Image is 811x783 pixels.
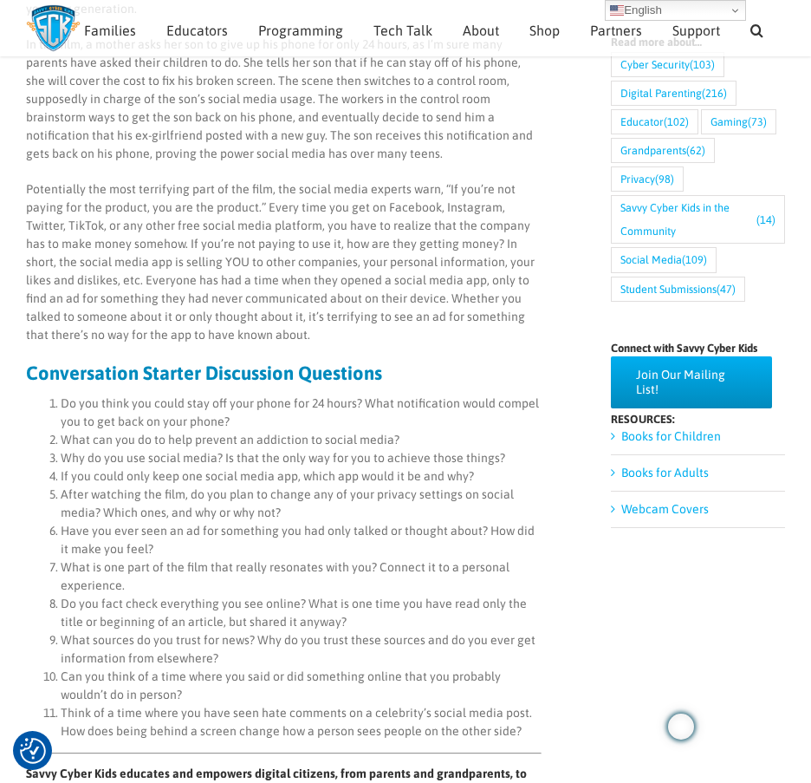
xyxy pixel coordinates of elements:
span: (109) [682,248,707,271]
a: Savvy Cyber Kids in the Community (14 items) [611,195,785,244]
li: If you could only keep one social media app, which app would it be and why? [61,467,542,486]
span: (103) [690,53,715,76]
a: Cyber Security (103 items) [611,52,724,77]
span: (98) [655,167,674,191]
p: In the film, a mother asks her son to give up his phone for only 24 hours, as I’m sure many paren... [26,36,542,163]
li: Do you think you could stay off your phone for 24 hours? What notification would compel you to ge... [61,395,542,431]
li: Why do you use social media? Is that the only way for you to achieve those things? [61,449,542,467]
li: After watching the film, do you plan to change any of your privacy settings on social media? Whic... [61,486,542,522]
li: What can you do to help prevent an addiction to social media? [61,431,542,449]
p: Potentially the most terrifying part of the film, the social media experts warn, “If you’re not p... [26,180,542,344]
h4: Connect with Savvy Cyber Kids [611,343,785,354]
a: Gaming (73 items) [701,109,776,134]
a: Student Submissions (47 items) [611,277,745,302]
button: Consent Preferences [20,738,46,764]
span: (102) [664,110,689,134]
span: Partners [590,23,642,37]
a: Books for Children [621,429,721,443]
span: Shop [529,23,560,37]
span: (47) [717,277,736,301]
a: Digital Parenting (216 items) [611,81,736,106]
strong: Conversation Starter Discussion Questions [26,362,382,384]
span: Join Our Mailing List! [636,368,747,397]
img: en [610,3,624,17]
span: Educators [166,23,228,37]
li: Think of a time where you have seen hate comments on a celebrity’s social media post. How does be... [61,704,542,741]
span: Families [84,23,136,37]
img: Savvy Cyber Kids Logo [26,4,81,52]
span: (62) [686,139,705,162]
li: What sources do you trust for news? Why do you trust these sources and do you ever get informatio... [61,631,542,668]
a: Books for Adults [621,466,709,480]
h4: RESOURCES: [611,414,785,425]
li: Have you ever seen an ad for something you had only talked or thought about? How did it make you ... [61,522,542,558]
a: Privacy (98 items) [611,166,684,192]
a: Join Our Mailing List! [611,356,772,408]
a: Social Media (109 items) [611,247,717,272]
a: Grandparents (62 items) [611,138,715,163]
span: About [463,23,499,37]
img: Revisit consent button [20,738,46,764]
a: Webcam Covers [621,502,709,516]
li: Can you think of a time where you said or did something online that you probably wouldn’t do in p... [61,668,542,704]
li: Do you fact check everything you see online? What is one time you have read only the title or beg... [61,595,542,631]
a: Educator (102 items) [611,109,698,134]
span: (216) [702,82,727,105]
span: Support [672,23,720,37]
span: Programming [258,23,343,37]
li: What is one part of the film that really resonates with you? Connect it to a personal experience. [61,558,542,595]
span: (14) [756,208,775,232]
span: (73) [748,110,767,134]
span: Tech Talk [373,23,432,37]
